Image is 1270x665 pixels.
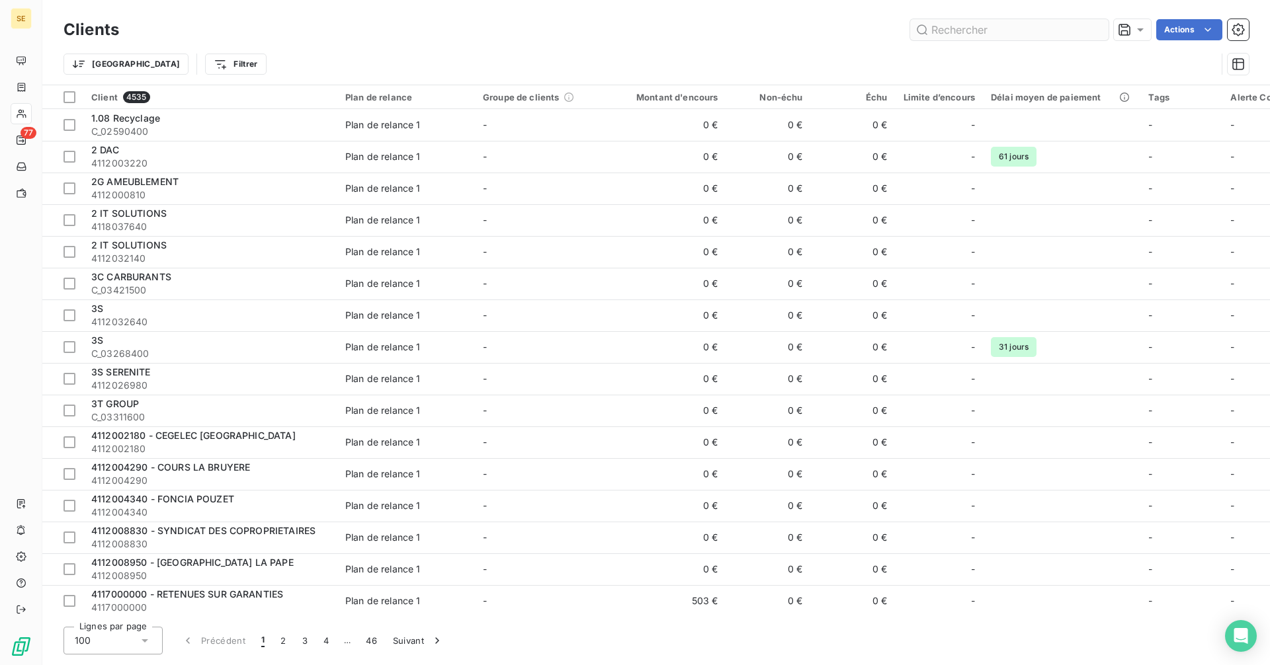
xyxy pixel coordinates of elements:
td: 0 € [613,426,726,458]
span: Client [91,92,118,102]
span: - [483,531,487,543]
span: - [1230,563,1234,574]
td: 0 € [811,299,896,331]
span: - [971,118,975,132]
div: Plan de relance 1 [345,214,421,227]
td: 503 € [613,585,726,617]
td: 0 € [726,522,811,553]
div: Délai moyen de paiement [991,92,1132,102]
span: 4535 [123,91,150,103]
span: 4112032640 [91,315,329,329]
span: 31 jours [991,337,1037,357]
td: 0 € [811,331,896,363]
span: C_02590400 [91,125,329,138]
td: 0 € [613,204,726,236]
span: - [1148,309,1152,321]
span: C_03311600 [91,411,329,424]
span: - [1148,563,1152,574]
td: 0 € [613,553,726,585]
td: 0 € [726,141,811,173]
button: 4 [316,627,337,654]
td: 0 € [726,458,811,490]
span: - [1230,182,1234,194]
td: 0 € [726,173,811,204]
div: Plan de relance 1 [345,499,421,512]
button: Filtrer [205,54,266,75]
span: - [971,467,975,481]
div: Plan de relance 1 [345,436,421,449]
span: - [1230,151,1234,162]
span: 3S SERENITE [91,366,151,377]
td: 0 € [811,268,896,299]
td: 0 € [726,268,811,299]
span: - [1230,119,1234,130]
span: - [1148,246,1152,257]
td: 0 € [613,522,726,553]
div: Échu [819,92,888,102]
span: - [971,245,975,258]
button: [GEOGRAPHIC_DATA] [63,54,189,75]
td: 0 € [613,331,726,363]
span: - [483,595,487,606]
td: 0 € [726,363,811,395]
button: Précédent [173,627,253,654]
div: Montant d'encours [620,92,718,102]
div: Plan de relance 1 [345,594,421,607]
td: 0 € [613,141,726,173]
button: 2 [273,627,294,654]
td: 0 € [613,173,726,204]
td: 0 € [811,585,896,617]
span: - [1230,531,1234,543]
span: - [483,182,487,194]
span: 4112032140 [91,252,329,265]
span: - [483,119,487,130]
td: 0 € [726,299,811,331]
span: - [483,405,487,416]
span: - [971,436,975,449]
span: - [1230,309,1234,321]
div: SE [11,8,32,29]
span: 4112008830 [91,537,329,551]
span: C_03268400 [91,347,329,360]
td: 0 € [811,204,896,236]
span: 4112002180 - CEGELEC [GEOGRAPHIC_DATA] [91,430,296,441]
span: - [1148,436,1152,448]
span: 4112003220 [91,157,329,170]
div: Plan de relance 1 [345,245,421,258]
h3: Clients [63,18,119,42]
div: Plan de relance 1 [345,118,421,132]
td: 0 € [811,363,896,395]
div: Non-échu [734,92,803,102]
span: - [483,468,487,479]
span: - [1230,341,1234,352]
button: Actions [1156,19,1222,40]
span: 4112026980 [91,379,329,392]
span: 4112008950 [91,569,329,582]
button: Suivant [385,627,452,654]
button: 3 [294,627,316,654]
td: 0 € [726,236,811,268]
td: 0 € [613,299,726,331]
span: 2 DAC [91,144,119,155]
span: - [483,214,487,225]
span: 3C CARBURANTS [91,271,171,282]
span: - [1148,405,1152,416]
span: 100 [75,634,91,647]
td: 0 € [613,236,726,268]
span: - [971,563,975,576]
span: - [1148,341,1152,352]
div: Plan de relance 1 [345,309,421,322]
img: Logo LeanPay [11,636,32,657]
span: - [1230,468,1234,479]
span: - [1148,468,1152,479]
td: 0 € [726,490,811,522]
span: - [971,594,975,607]
td: 0 € [811,141,896,173]
span: 4118037640 [91,220,329,233]
span: - [1148,373,1152,384]
td: 0 € [726,331,811,363]
span: - [1230,214,1234,225]
span: 4117000000 - RETENUES SUR GARANTIES [91,588,283,600]
span: - [1148,151,1152,162]
div: Plan de relance 1 [345,531,421,544]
